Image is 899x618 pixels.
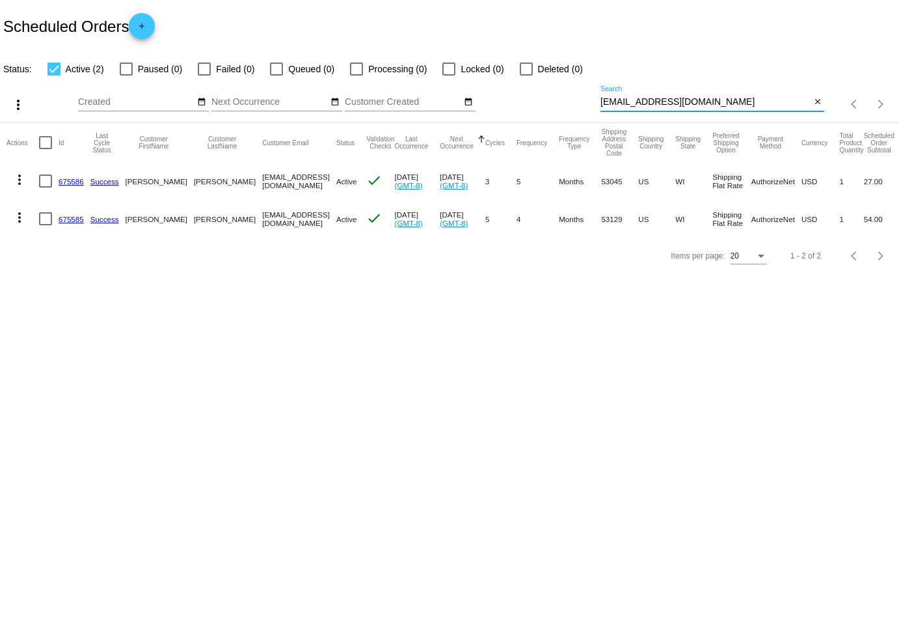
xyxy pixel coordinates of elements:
button: Change sorting for Id [59,139,64,147]
a: (GMT-8) [395,219,423,227]
a: 675585 [59,215,84,223]
span: Active [336,215,357,223]
mat-cell: [PERSON_NAME] [194,200,262,238]
button: Change sorting for Cycles [485,139,505,147]
mat-icon: date_range [464,97,473,107]
mat-cell: Shipping Flat Rate [712,162,751,200]
span: Locked (0) [461,61,503,77]
mat-cell: Months [559,200,601,238]
h2: Scheduled Orders [3,13,155,39]
a: (GMT-8) [440,219,468,227]
mat-icon: check [366,173,382,188]
a: Success [90,215,119,223]
mat-cell: [PERSON_NAME] [194,162,262,200]
button: Change sorting for CustomerEmail [262,139,308,147]
span: Queued (0) [288,61,334,77]
mat-cell: 53045 [601,162,638,200]
mat-cell: [EMAIL_ADDRESS][DOMAIN_NAME] [262,162,336,200]
a: (GMT-8) [395,181,423,190]
button: Change sorting for ShippingCountry [638,135,664,150]
button: Change sorting for CurrencyIso [801,139,828,147]
button: Next page [868,243,894,269]
mat-header-cell: Total Product Quantity [839,123,863,162]
span: Status: [3,64,32,74]
mat-icon: more_vert [12,210,27,225]
span: Failed (0) [216,61,254,77]
mat-icon: date_range [197,97,206,107]
mat-cell: AuthorizeNet [751,200,801,238]
button: Change sorting for ShippingPostcode [601,128,626,157]
div: Items per page: [671,251,725,260]
mat-cell: [PERSON_NAME] [126,162,194,200]
mat-cell: [DATE] [440,162,485,200]
mat-icon: add [134,21,150,37]
input: Next Occurrence [211,97,329,107]
mat-cell: WI [675,162,712,200]
mat-cell: 1 [839,162,863,200]
button: Clear [811,96,824,109]
button: Change sorting for PreferredShippingOption [712,132,740,154]
input: Created [78,97,195,107]
button: Previous page [842,243,868,269]
mat-icon: more_vert [10,97,26,113]
button: Change sorting for LastProcessingCycleId [90,132,114,154]
span: Processing (0) [368,61,427,77]
mat-icon: close [813,97,822,107]
mat-cell: 5 [517,162,559,200]
button: Change sorting for CustomerFirstName [126,135,182,150]
span: Deleted (0) [538,61,583,77]
span: Active [336,177,357,186]
mat-header-cell: Validation Checks [366,123,394,162]
span: Active (2) [66,61,104,77]
button: Change sorting for FrequencyType [559,135,589,150]
mat-cell: [DATE] [440,200,485,238]
button: Change sorting for Frequency [517,139,547,147]
mat-cell: USD [801,162,840,200]
input: Search [600,97,811,107]
button: Change sorting for ShippingState [675,135,701,150]
mat-cell: Months [559,162,601,200]
button: Next page [868,91,894,117]
mat-cell: 4 [517,200,559,238]
mat-cell: 3 [485,162,517,200]
button: Change sorting for Subtotal [864,132,894,154]
a: 675586 [59,177,84,186]
input: Customer Created [345,97,462,107]
a: (GMT-8) [440,181,468,190]
span: 20 [731,251,739,260]
mat-cell: [EMAIL_ADDRESS][DOMAIN_NAME] [262,200,336,238]
button: Change sorting for NextOccurrenceUtc [440,135,474,150]
button: Previous page [842,91,868,117]
mat-cell: [DATE] [395,162,440,200]
mat-cell: 53129 [601,200,638,238]
div: 1 - 2 of 2 [790,251,821,260]
mat-cell: 5 [485,200,517,238]
mat-icon: date_range [330,97,340,107]
mat-cell: US [638,162,675,200]
mat-icon: more_vert [12,172,27,188]
mat-cell: Shipping Flat Rate [712,200,751,238]
mat-cell: [PERSON_NAME] [126,200,194,238]
span: Paused (0) [138,61,182,77]
mat-cell: 1 [839,200,863,238]
button: Change sorting for Status [336,139,355,147]
a: Success [90,177,119,186]
mat-select: Items per page: [731,252,767,261]
button: Change sorting for PaymentMethod.Type [751,135,790,150]
mat-cell: [DATE] [395,200,440,238]
mat-cell: US [638,200,675,238]
button: Change sorting for CustomerLastName [194,135,250,150]
mat-icon: check [366,210,382,226]
mat-cell: WI [675,200,712,238]
button: Change sorting for LastOccurrenceUtc [395,135,429,150]
mat-cell: USD [801,200,840,238]
mat-header-cell: Actions [7,123,39,162]
mat-cell: AuthorizeNet [751,162,801,200]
